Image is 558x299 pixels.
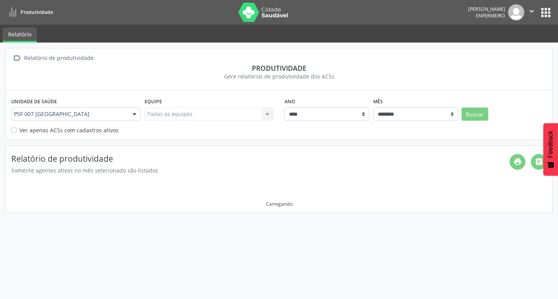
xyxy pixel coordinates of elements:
[543,123,558,176] button: Feedback - Mostrar pesquisa
[11,72,547,80] div: Gere relatórios de produtividade dos ACSs
[22,53,95,64] div: Relatório de produtividade
[539,6,553,19] button: apps
[266,201,293,207] div: Carregando
[524,4,539,21] button: 
[508,4,524,21] img: img
[462,108,488,121] button: Buscar
[373,96,383,108] label: Mês
[468,6,505,12] div: [PERSON_NAME]
[284,96,295,108] label: Ano
[547,131,554,158] span: Feedback
[11,96,57,108] label: Unidade de saúde
[3,27,37,43] a: Relatório
[11,53,95,64] a:  Relatório de produtividade
[527,7,536,15] i: 
[11,64,547,72] div: Produtividade
[14,110,125,118] span: PSF 007 [GEOGRAPHIC_DATA]
[5,6,53,19] a: Produtividade
[19,126,119,134] label: Ver apenas ACSs com cadastros ativos
[11,154,510,164] h4: Relatório de produtividade
[11,53,22,64] i: 
[11,166,510,174] div: Somente agentes ativos no mês selecionado são listados
[21,9,53,15] span: Produtividade
[476,12,505,19] span: Enfermeiro
[145,96,162,108] label: Equipe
